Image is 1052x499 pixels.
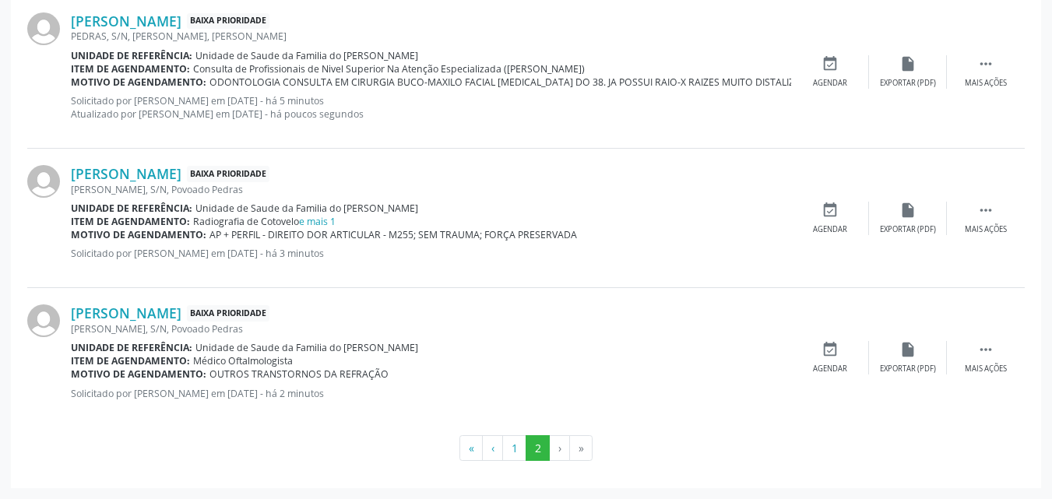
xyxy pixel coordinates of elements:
[459,435,483,462] button: Go to first page
[482,435,503,462] button: Go to previous page
[502,435,526,462] button: Go to page 1
[71,247,791,260] p: Solicitado por [PERSON_NAME] em [DATE] - há 3 minutos
[209,76,819,89] span: ODONTOLOGIA CONSULTA EM CIRURGIA BUCO-MAXILO FACIAL [MEDICAL_DATA] DO 38. JA POSSUI RAIO-X RAIZES...
[71,12,181,30] a: [PERSON_NAME]
[27,12,60,45] img: img
[195,341,418,354] span: Unidade de Saude da Familia do [PERSON_NAME]
[822,55,839,72] i: event_available
[71,215,190,228] b: Item de agendamento:
[822,202,839,219] i: event_available
[813,78,847,89] div: Agendar
[187,166,269,182] span: Baixa Prioridade
[195,49,418,62] span: Unidade de Saude da Familia do [PERSON_NAME]
[195,202,418,215] span: Unidade de Saude da Familia do [PERSON_NAME]
[71,165,181,182] a: [PERSON_NAME]
[880,78,936,89] div: Exportar (PDF)
[27,435,1025,462] ul: Pagination
[899,55,917,72] i: insert_drive_file
[965,364,1007,374] div: Mais ações
[526,435,550,462] button: Go to page 2
[71,387,791,400] p: Solicitado por [PERSON_NAME] em [DATE] - há 2 minutos
[813,224,847,235] div: Agendar
[71,367,206,381] b: Motivo de agendamento:
[71,341,192,354] b: Unidade de referência:
[71,62,190,76] b: Item de agendamento:
[71,94,791,121] p: Solicitado por [PERSON_NAME] em [DATE] - há 5 minutos Atualizado por [PERSON_NAME] em [DATE] - há...
[187,305,269,322] span: Baixa Prioridade
[71,228,206,241] b: Motivo de agendamento:
[71,30,791,43] div: PEDRAS, S/N, [PERSON_NAME], [PERSON_NAME]
[27,304,60,337] img: img
[880,224,936,235] div: Exportar (PDF)
[193,62,585,76] span: Consulta de Profissionais de Nivel Superior Na Atenção Especializada ([PERSON_NAME])
[880,364,936,374] div: Exportar (PDF)
[209,228,577,241] span: AP + PERFIL - DIREITO DOR ARTICULAR - M255; SEM TRAUMA; FORÇA PRESERVADA
[965,224,1007,235] div: Mais ações
[977,341,994,358] i: 
[899,202,917,219] i: insert_drive_file
[71,76,206,89] b: Motivo de agendamento:
[187,13,269,30] span: Baixa Prioridade
[977,202,994,219] i: 
[299,215,336,228] a: e mais 1
[71,354,190,367] b: Item de agendamento:
[71,49,192,62] b: Unidade de referência:
[899,341,917,358] i: insert_drive_file
[71,322,791,336] div: [PERSON_NAME], S/N, Povoado Pedras
[209,367,389,381] span: OUTROS TRANSTORNOS DA REFRAÇÃO
[71,183,791,196] div: [PERSON_NAME], S/N, Povoado Pedras
[71,202,192,215] b: Unidade de referência:
[193,354,293,367] span: Médico Oftalmologista
[977,55,994,72] i: 
[193,215,336,228] span: Radiografia de Cotovelo
[27,165,60,198] img: img
[813,364,847,374] div: Agendar
[71,304,181,322] a: [PERSON_NAME]
[965,78,1007,89] div: Mais ações
[822,341,839,358] i: event_available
